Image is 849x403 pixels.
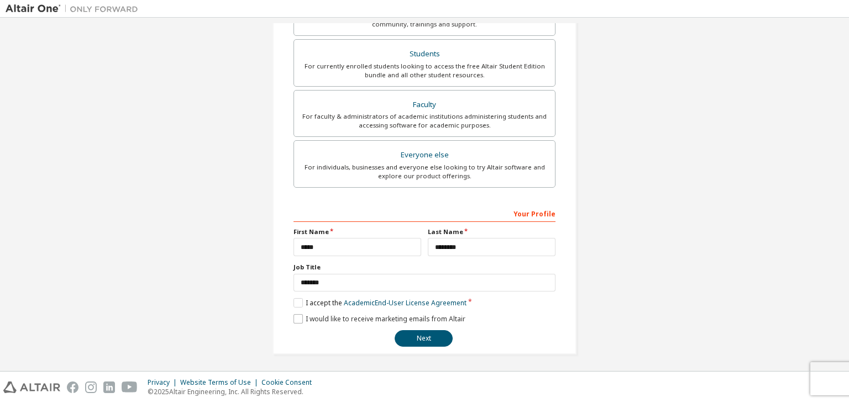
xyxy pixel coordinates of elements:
[395,330,453,347] button: Next
[294,204,555,222] div: Your Profile
[294,227,421,236] label: First Name
[301,97,548,113] div: Faculty
[122,381,138,393] img: youtube.svg
[301,163,548,181] div: For individuals, businesses and everyone else looking to try Altair software and explore our prod...
[148,387,318,396] p: © 2025 Altair Engineering, Inc. All Rights Reserved.
[67,381,78,393] img: facebook.svg
[428,227,555,236] label: Last Name
[3,381,60,393] img: altair_logo.svg
[301,112,548,130] div: For faculty & administrators of academic institutions administering students and accessing softwa...
[294,263,555,272] label: Job Title
[261,378,318,387] div: Cookie Consent
[301,62,548,79] div: For currently enrolled students looking to access the free Altair Student Edition bundle and all ...
[180,378,261,387] div: Website Terms of Use
[148,378,180,387] div: Privacy
[294,314,465,324] label: I would like to receive marketing emails from Altair
[85,381,97,393] img: instagram.svg
[301,46,548,62] div: Students
[294,298,467,307] label: I accept the
[6,3,144,14] img: Altair One
[301,147,548,163] div: Everyone else
[103,381,115,393] img: linkedin.svg
[344,298,467,307] a: Academic End-User License Agreement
